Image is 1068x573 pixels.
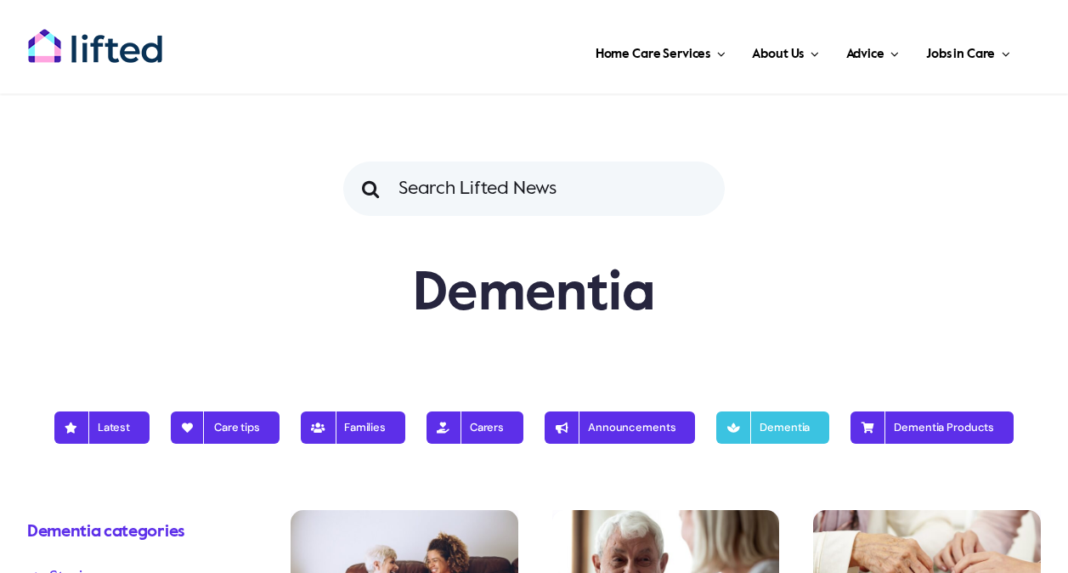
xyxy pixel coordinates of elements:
span: Dementia Products [870,421,994,434]
a: Dementia and feeling confused [813,515,1041,532]
input: Search Lifted News [343,162,725,216]
nav: Main Menu [200,26,1015,77]
span: Families [320,421,386,434]
span: Advice [846,41,884,68]
span: Care tips [190,421,260,434]
a: Families [301,405,405,451]
a: Dementia [716,405,829,451]
a: About Us [747,26,823,77]
span: Carers [446,421,504,434]
span: About Us [752,41,804,68]
a: Dealing with body stiffness and aches with dementia [291,515,518,532]
a: Advice [841,26,904,77]
a: Dementia Products [850,405,1014,451]
a: Carers [427,405,523,451]
input: Search [343,162,398,216]
nav: Blog Nav [27,396,1041,451]
a: Jobs in Care [921,26,1015,77]
h4: Dementia categories [27,520,251,544]
span: Home Care Services [596,41,710,68]
span: Dementia [736,421,810,434]
a: Announcements [545,405,695,451]
a: Care tips [171,405,280,451]
h1: Dementia [27,260,1041,328]
a: Latest [54,405,150,451]
span: Latest [74,421,130,434]
a: Home Care Services [591,26,731,77]
a: Too hot or too cold: Managing changing temperatures with dementia [552,515,780,532]
a: lifted-logo [27,28,163,45]
span: Jobs in Care [926,41,995,68]
span: Announcements [564,421,675,434]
